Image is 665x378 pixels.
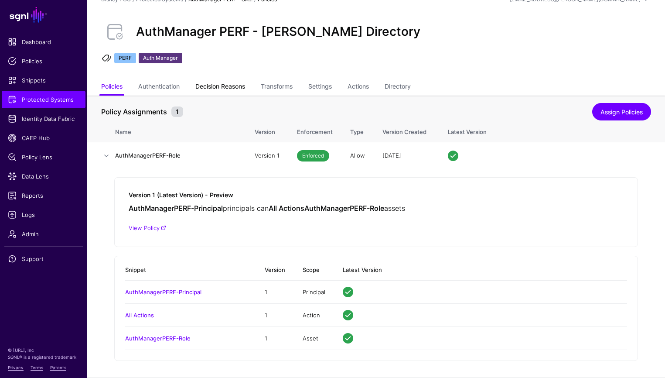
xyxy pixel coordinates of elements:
[8,254,79,263] span: Support
[592,103,651,120] a: Assign Policies
[269,204,304,213] strong: All Actions
[8,347,79,354] p: © [URL], Inc
[8,153,79,162] span: Policy Lens
[2,206,85,223] a: Logs
[99,107,169,117] span: Policy Assignments
[385,79,411,96] a: Directory
[256,304,294,327] td: 1
[246,142,288,169] td: Version 1
[195,79,245,96] a: Decision Reasons
[115,151,237,159] h4: AuthManagerPERF-Role
[297,150,329,162] span: Enforced
[8,172,79,181] span: Data Lens
[2,72,85,89] a: Snippets
[308,79,332,96] a: Settings
[2,33,85,51] a: Dashboard
[115,119,246,142] th: Name
[304,204,384,213] strong: AuthManagerPERF-Role
[101,79,123,96] a: Policies
[8,76,79,85] span: Snippets
[246,119,288,142] th: Version
[294,327,334,350] td: Asset
[125,335,191,342] a: AuthManagerPERF-Role
[334,260,627,281] th: Latest Version
[261,79,293,96] a: Transforms
[2,225,85,243] a: Admin
[8,57,79,65] span: Policies
[31,365,43,370] a: Terms
[8,38,79,46] span: Dashboard
[8,95,79,104] span: Protected Systems
[129,192,624,199] h5: Version 1 (Latest Version) - Preview
[8,191,79,200] span: Reports
[223,204,269,213] span: principals can
[374,119,439,142] th: Version Created
[384,204,405,213] span: assets
[138,79,180,96] a: Authentication
[2,168,85,185] a: Data Lens
[8,354,79,361] p: SGNL® is a registered trademark
[348,79,369,96] a: Actions
[294,260,334,281] th: Scope
[2,52,85,70] a: Policies
[439,119,665,142] th: Latest Version
[256,327,294,350] td: 1
[382,152,401,159] span: [DATE]
[139,53,182,63] span: Auth Manager
[136,24,420,39] h2: AuthManager PERF - [PERSON_NAME] Directory
[2,110,85,127] a: Identity Data Fabric
[256,281,294,304] td: 1
[114,53,136,63] span: PERF
[125,312,154,319] a: All Actions
[288,119,341,142] th: Enforcement
[341,119,374,142] th: Type
[341,142,374,169] td: Allow
[294,281,334,304] td: Principal
[129,204,223,213] strong: AuthManagerPERF-Principal
[256,260,294,281] th: Version
[8,365,24,370] a: Privacy
[125,260,256,281] th: Snippet
[50,365,66,370] a: Patents
[8,230,79,238] span: Admin
[294,304,334,327] td: Action
[125,289,201,296] a: AuthManagerPERF-Principal
[5,5,82,24] a: SGNL
[2,148,85,166] a: Policy Lens
[8,114,79,123] span: Identity Data Fabric
[2,129,85,147] a: CAEP Hub
[2,187,85,204] a: Reports
[8,134,79,142] span: CAEP Hub
[8,210,79,219] span: Logs
[2,91,85,108] a: Protected Systems
[171,107,183,117] small: 1
[129,224,166,231] a: View Policy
